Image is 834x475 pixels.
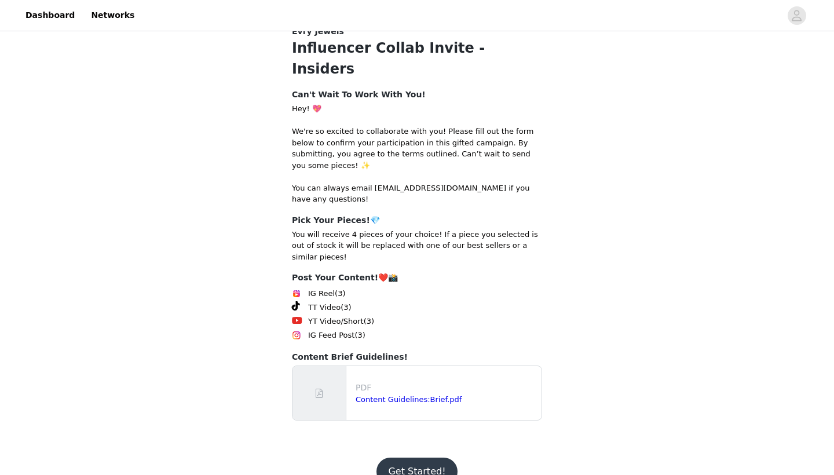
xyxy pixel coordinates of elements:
[84,2,141,28] a: Networks
[292,289,301,298] img: Instagram Reels Icon
[19,2,82,28] a: Dashboard
[791,6,802,25] div: avatar
[292,126,542,171] p: We're so excited to collaborate with you! Please fill out the form below to confirm your particip...
[292,229,542,263] p: You will receive 4 pieces of your choice! If a piece you selected is out of stock it will be repl...
[292,351,542,363] h4: Content Brief Guidelines!
[292,38,542,79] h1: Influencer Collab Invite - Insiders
[308,316,364,327] span: YT Video/Short
[292,272,542,284] h4: Post Your Content!❤️📸
[292,331,301,340] img: Instagram Icon
[292,182,542,205] div: You can always email [EMAIL_ADDRESS][DOMAIN_NAME] if you have any questions!
[308,288,335,299] span: IG Reel
[356,382,537,394] p: PDF
[364,316,374,327] span: (3)
[292,25,344,38] span: Evry Jewels
[308,302,341,313] span: TT Video
[292,214,542,226] h4: Pick Your Pieces!💎
[356,395,462,404] a: Content Guidelines:Brief.pdf
[335,288,345,299] span: (3)
[292,89,542,101] h4: Can't Wait To Work With You!
[308,330,354,341] span: IG Feed Post
[292,103,542,115] p: Hey! 💖
[354,330,365,341] span: (3)
[341,302,351,313] span: (3)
